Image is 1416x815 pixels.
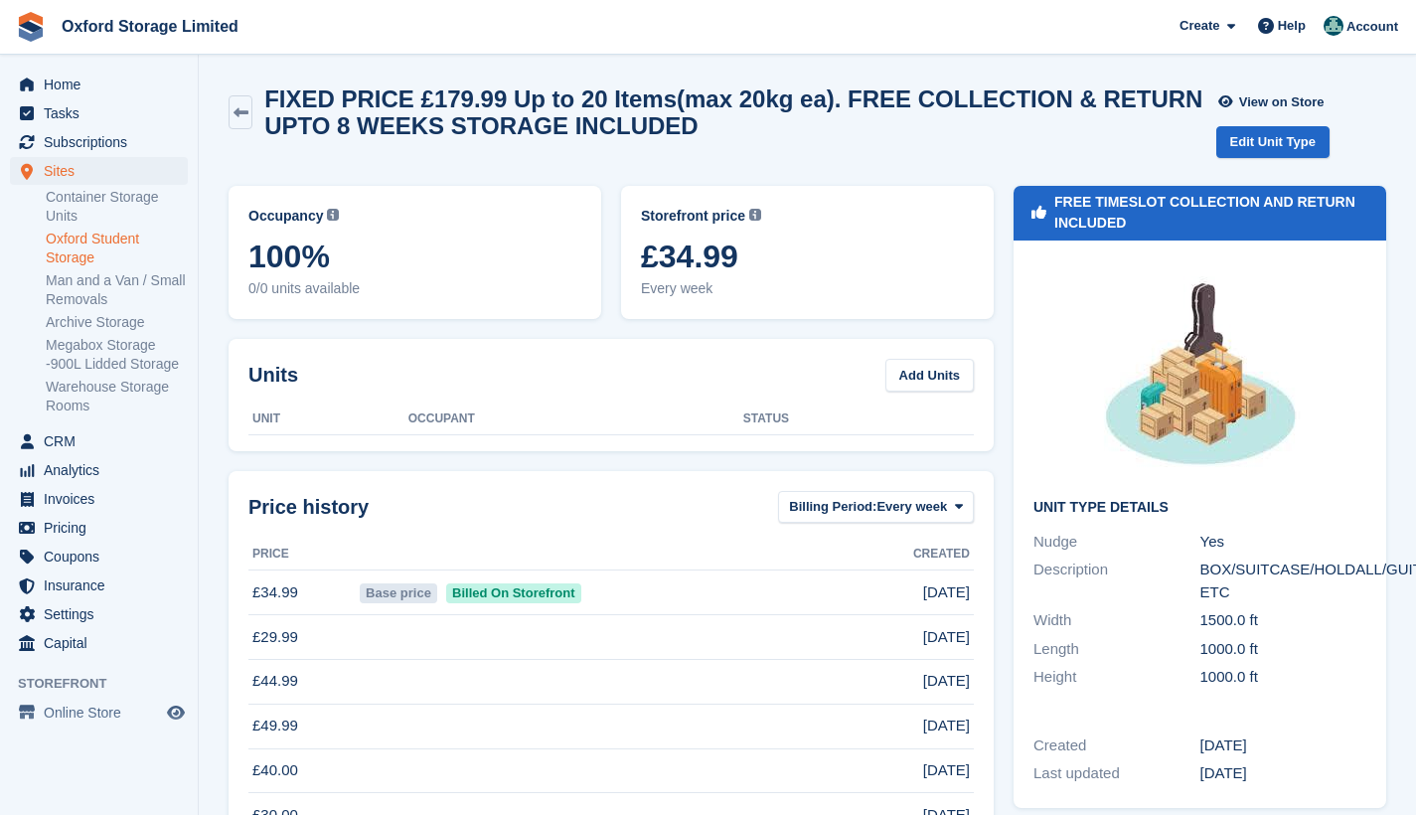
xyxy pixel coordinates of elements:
img: icon-info-grey-7440780725fd019a000dd9b08b2336e03edf1995a4989e88bcd33f0948082b44.svg [327,209,339,221]
span: Settings [44,600,163,628]
h2: Unit Type details [1033,500,1366,516]
a: Warehouse Storage Rooms [46,378,188,415]
a: Man and a Van / Small Removals [46,271,188,309]
div: Last updated [1033,762,1200,785]
span: 0/0 units available [248,278,581,299]
span: [DATE] [923,626,970,649]
a: menu [10,456,188,484]
a: Edit Unit Type [1216,126,1330,159]
button: Billing Period: Every week [778,491,974,524]
th: Price [248,539,356,570]
span: [DATE] [923,715,970,737]
td: £44.99 [248,659,356,704]
td: £29.99 [248,615,356,660]
span: Billed On Storefront [446,583,582,603]
span: Create [1180,16,1219,36]
span: Home [44,71,163,98]
h2: FIXED PRICE £179.99 Up to 20 Items(max 20kg ea). FREE COLLECTION & RETURN UPTO 8 WEEKS STORAGE IN... [264,85,1215,139]
a: Preview store [164,701,188,725]
a: menu [10,485,188,513]
span: Invoices [44,485,163,513]
div: [DATE] [1200,762,1367,785]
th: Occupant [408,404,743,435]
img: images.jpeg [1088,260,1312,484]
div: Description [1033,559,1200,603]
a: Container Storage Units [46,188,188,226]
div: BOX/SUITCASE/HOLDALL/GUITAR ETC [1200,559,1367,603]
span: Online Store [44,699,163,727]
span: Account [1346,17,1398,37]
div: Nudge [1033,531,1200,554]
span: Price history [248,492,369,522]
span: CRM [44,427,163,455]
span: View on Store [1239,92,1325,112]
img: icon-info-grey-7440780725fd019a000dd9b08b2336e03edf1995a4989e88bcd33f0948082b44.svg [749,209,761,221]
span: £34.99 [641,239,974,274]
h2: Units [248,360,298,390]
span: 100% [248,239,581,274]
span: [DATE] [923,759,970,782]
a: Oxford Student Storage [46,230,188,267]
td: £49.99 [248,704,356,748]
div: Created [1033,734,1200,757]
a: menu [10,514,188,542]
img: stora-icon-8386f47178a22dfd0bd8f6a31ec36ba5ce8667c1dd55bd0f319d3a0aa187defe.svg [16,12,46,42]
span: Storefront price [641,206,745,227]
a: menu [10,157,188,185]
span: Coupons [44,543,163,570]
span: Capital [44,629,163,657]
a: menu [10,571,188,599]
div: Length [1033,638,1200,661]
span: Occupancy [248,206,323,227]
div: Yes [1200,531,1367,554]
span: Sites [44,157,163,185]
span: Created [913,545,970,563]
span: [DATE] [923,670,970,693]
span: Billing Period: [789,497,876,517]
span: Insurance [44,571,163,599]
a: menu [10,699,188,727]
span: Help [1278,16,1306,36]
a: Oxford Storage Limited [54,10,246,43]
a: Archive Storage [46,313,188,332]
a: menu [10,629,188,657]
span: Analytics [44,456,163,484]
a: menu [10,128,188,156]
span: Subscriptions [44,128,163,156]
a: menu [10,600,188,628]
div: [DATE] [1200,734,1367,757]
a: menu [10,99,188,127]
span: Pricing [44,514,163,542]
a: View on Store [1216,85,1333,118]
div: 1000.0 ft [1200,638,1367,661]
img: Rob Meredith [1324,16,1343,36]
a: menu [10,427,188,455]
div: 1500.0 ft [1200,609,1367,632]
th: Status [743,404,974,435]
a: menu [10,71,188,98]
td: £34.99 [248,570,356,615]
span: Every week [876,497,947,517]
th: Unit [248,404,408,435]
span: Base price [360,583,438,603]
a: Add Units [885,359,974,392]
td: £40.00 [248,748,356,793]
div: 1000.0 ft [1200,666,1367,689]
span: [DATE] [923,581,970,604]
span: Storefront [18,674,198,694]
span: Every week [641,278,974,299]
span: Tasks [44,99,163,127]
div: Width [1033,609,1200,632]
a: Megabox Storage -900L Lidded Storage [46,336,188,374]
div: Height [1033,666,1200,689]
div: FREE TIMESLOT COLLECTION AND RETURN INCLUDED [1054,192,1386,234]
a: menu [10,543,188,570]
